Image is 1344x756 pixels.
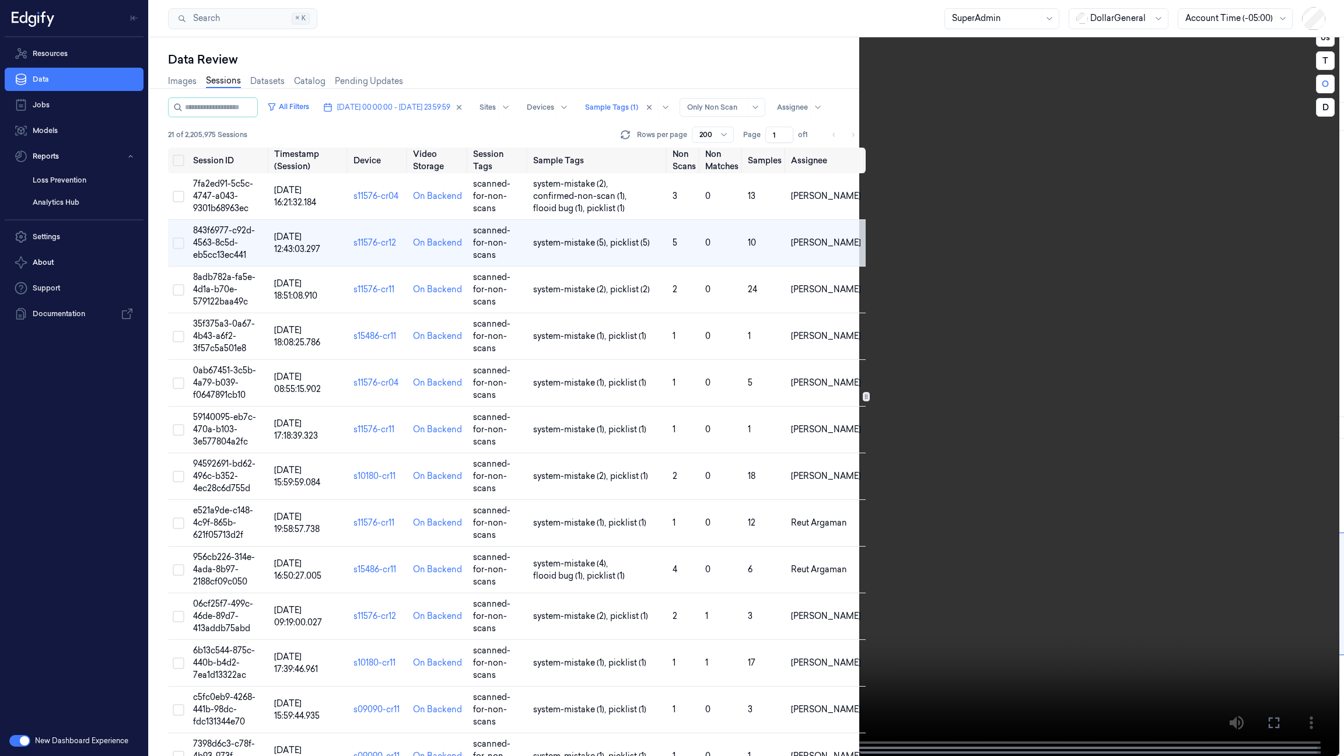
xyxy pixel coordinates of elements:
[193,552,255,587] span: 956cb226-314e-4ada-8b97-2188cf09c050
[1316,75,1335,93] button: O
[413,190,462,202] a: On Backend
[5,276,143,300] a: Support
[473,505,510,540] span: scanned-for-non-scans
[791,517,847,528] span: Reut Argaman
[748,377,752,388] span: 5
[748,471,755,481] span: 18
[673,517,675,528] span: 1
[274,652,318,674] span: [DATE] 17:39:46.961
[673,377,675,388] span: 1
[608,517,646,529] span: picklist (1)
[5,42,143,65] a: Resources
[173,331,184,342] button: Select row
[193,225,255,260] span: 843f6977-c92d-4563-8c5d-eb5cc13ec441
[173,237,184,249] button: Select row
[637,129,687,140] p: Rows per page
[468,148,528,173] th: Session Tags
[705,611,708,621] span: 1
[791,237,861,248] span: [PERSON_NAME]
[533,190,629,202] span: confirmed-non-scan (1) ,
[353,237,396,248] a: s11576-cr12
[353,611,396,621] a: s11576-cr12
[705,517,710,528] span: 0
[473,552,510,587] span: scanned-for-non-scans
[413,283,462,296] a: On Backend
[335,75,403,87] a: Pending Updates
[610,470,648,482] span: picklist (1)
[533,283,610,296] span: system-mistake (2) ,
[173,657,184,669] button: Select row
[413,423,462,436] a: On Backend
[473,598,510,633] span: scanned-for-non-scans
[168,129,247,140] span: 21 of 2,205,975 Sessions
[473,645,510,680] span: scanned-for-non-scans
[125,9,143,27] button: Toggle Navigation
[413,330,462,342] a: On Backend
[705,704,710,715] span: 0
[168,51,866,68] div: Data Review
[748,331,751,341] span: 1
[193,412,256,447] span: 59140095-eb7c-470a-b103-3e577804a2fc
[705,377,710,388] span: 0
[173,611,184,622] button: Select row
[533,610,610,622] span: system-mistake (2) ,
[608,377,646,389] span: picklist (1)
[673,331,675,341] span: 1
[673,657,675,668] span: 1
[608,330,646,342] span: picklist (1)
[533,202,587,215] span: flooid bug (1) ,
[413,377,462,389] a: On Backend
[353,657,395,668] a: s10180-cr11
[791,611,861,621] span: [PERSON_NAME]
[608,703,646,716] span: picklist (1)
[748,611,752,621] span: 3
[705,331,710,341] span: 0
[705,471,710,481] span: 0
[173,191,184,202] button: Select row
[533,517,608,529] span: system-mistake (1) ,
[413,517,462,529] a: On Backend
[353,331,396,341] a: s15486-cr11
[473,178,510,213] span: scanned-for-non-scans
[337,102,450,113] span: [DATE] 00:00:00 - [DATE] 23:59:59
[528,148,668,173] th: Sample Tags
[168,75,197,87] a: Images
[188,148,269,173] th: Session ID
[5,145,143,168] button: Reports
[193,505,253,540] span: e521a9de-c148-4c9f-865b-621f05713d2f
[610,610,648,622] span: picklist (1)
[705,657,708,668] span: 1
[743,129,761,140] span: Page
[193,365,256,400] span: 0ab67451-3c5b-4a79-b039-f0647891cb10
[193,178,253,213] span: 7fa2ed91-5c5c-4747-a043-9301b68963ec
[353,564,396,575] a: s15486-cr11
[473,318,510,353] span: scanned-for-non-scans
[701,148,743,173] th: Non Matches
[353,517,394,528] a: s11576-cr11
[673,611,677,621] span: 2
[274,232,320,254] span: [DATE] 12:43:03.297
[413,703,462,716] a: On Backend
[473,459,510,494] span: scanned-for-non-scans
[274,465,320,488] span: [DATE] 15:59:59.084
[413,237,462,249] a: On Backend
[791,704,861,715] span: [PERSON_NAME]
[173,471,184,482] button: Select row
[673,471,677,481] span: 2
[673,424,675,435] span: 1
[168,8,317,29] button: Search⌘K
[791,191,861,201] span: [PERSON_NAME]
[1316,51,1335,70] button: T
[349,148,408,173] th: Device
[608,423,646,436] span: picklist (1)
[193,272,256,307] span: 8adb782a-fa5e-4d1a-b70e-579122baa49c
[193,645,255,680] span: 6b13c544-875c-440b-b4d2-7ea1d13322ac
[668,148,701,173] th: Non Scans
[748,191,755,201] span: 13
[587,202,625,215] span: picklist (1)
[533,570,587,582] span: flooid bug (1) ,
[353,377,398,388] a: s11576-cr04
[23,170,143,190] a: Loss Prevention
[1316,28,1335,47] button: 0s
[533,657,608,669] span: system-mistake (1) ,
